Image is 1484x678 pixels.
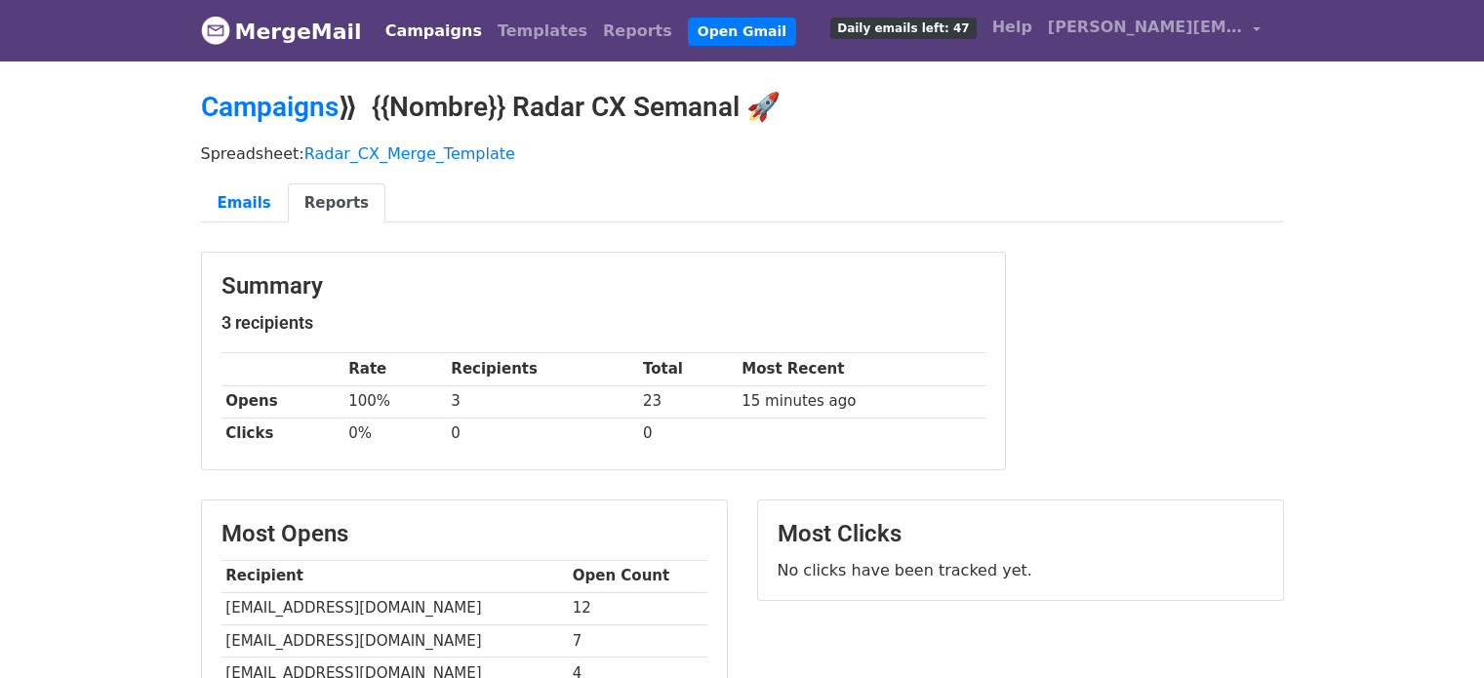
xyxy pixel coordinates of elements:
[378,12,490,51] a: Campaigns
[778,560,1263,580] p: No clicks have been tracked yet.
[447,418,639,450] td: 0
[447,385,639,418] td: 3
[201,16,230,45] img: MergeMail logo
[221,418,344,450] th: Clicks
[304,144,515,163] a: Radar_CX_Merge_Template
[343,418,446,450] td: 0%
[221,272,985,300] h3: Summary
[201,11,362,52] a: MergeMail
[201,183,288,223] a: Emails
[830,18,976,39] span: Daily emails left: 47
[221,592,568,624] td: [EMAIL_ADDRESS][DOMAIN_NAME]
[638,418,737,450] td: 0
[778,520,1263,548] h3: Most Clicks
[568,624,707,657] td: 7
[447,353,639,385] th: Recipients
[688,18,796,46] a: Open Gmail
[638,353,737,385] th: Total
[1048,16,1243,39] span: [PERSON_NAME][EMAIL_ADDRESS][DOMAIN_NAME]
[221,520,707,548] h3: Most Opens
[822,8,983,47] a: Daily emails left: 47
[568,592,707,624] td: 12
[221,312,985,334] h5: 3 recipients
[343,353,446,385] th: Rate
[638,385,737,418] td: 23
[984,8,1040,47] a: Help
[737,385,984,418] td: 15 minutes ago
[221,385,344,418] th: Opens
[737,353,984,385] th: Most Recent
[343,385,446,418] td: 100%
[201,143,1284,164] p: Spreadsheet:
[201,91,339,123] a: Campaigns
[221,624,568,657] td: [EMAIL_ADDRESS][DOMAIN_NAME]
[568,560,707,592] th: Open Count
[1040,8,1268,54] a: [PERSON_NAME][EMAIL_ADDRESS][DOMAIN_NAME]
[595,12,680,51] a: Reports
[490,12,595,51] a: Templates
[288,183,385,223] a: Reports
[201,91,1284,124] h2: ⟫ {{Nombre}} Radar CX Semanal 🚀
[221,560,568,592] th: Recipient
